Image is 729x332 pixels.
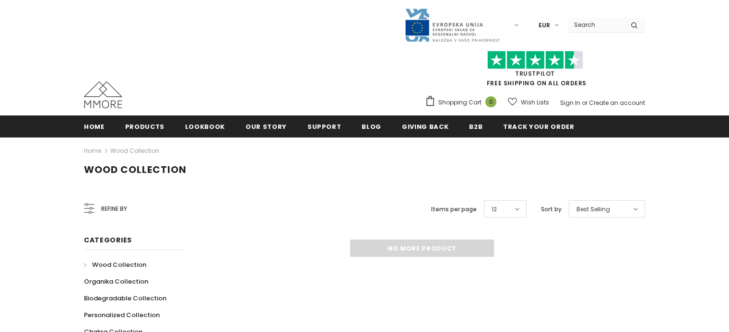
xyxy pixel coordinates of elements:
a: Create an account [589,99,645,107]
a: Wood Collection [84,256,146,273]
span: Track your order [503,122,574,131]
a: Our Story [246,115,287,137]
a: support [307,115,341,137]
label: Sort by [541,205,562,214]
span: support [307,122,341,131]
a: Home [84,115,105,137]
span: 12 [492,205,497,214]
span: EUR [539,21,550,30]
a: Trustpilot [515,69,555,78]
span: Personalized Collection [84,310,160,320]
img: Javni Razpis [404,8,500,43]
img: Trust Pilot Stars [487,51,583,69]
span: Products [125,122,165,131]
span: Giving back [402,122,448,131]
a: Wood Collection [110,147,159,155]
a: Giving back [402,115,448,137]
a: Track your order [503,115,574,137]
span: Lookbook [185,122,225,131]
span: Our Story [246,122,287,131]
a: Personalized Collection [84,307,160,323]
span: Organika Collection [84,277,148,286]
a: Blog [362,115,381,137]
a: Biodegradable Collection [84,290,166,307]
span: Shopping Cart [438,98,482,107]
a: B2B [469,115,482,137]
a: Products [125,115,165,137]
span: FREE SHIPPING ON ALL ORDERS [425,55,645,87]
a: Home [84,145,101,157]
span: Refine by [101,204,127,214]
span: Home [84,122,105,131]
span: Biodegradable Collection [84,294,166,303]
img: MMORE Cases [84,81,122,108]
span: Blog [362,122,381,131]
input: Search Site [568,18,623,32]
span: Wood Collection [92,260,146,269]
a: Wish Lists [508,94,549,111]
span: or [582,99,588,107]
span: Best Selling [576,205,610,214]
span: Categories [84,235,132,245]
a: Javni Razpis [404,21,500,29]
a: Sign In [560,99,580,107]
span: Wood Collection [84,163,187,176]
a: Shopping Cart 0 [425,95,501,110]
label: Items per page [431,205,477,214]
span: 0 [485,96,496,107]
span: B2B [469,122,482,131]
span: Wish Lists [521,98,549,107]
a: Organika Collection [84,273,148,290]
a: Lookbook [185,115,225,137]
